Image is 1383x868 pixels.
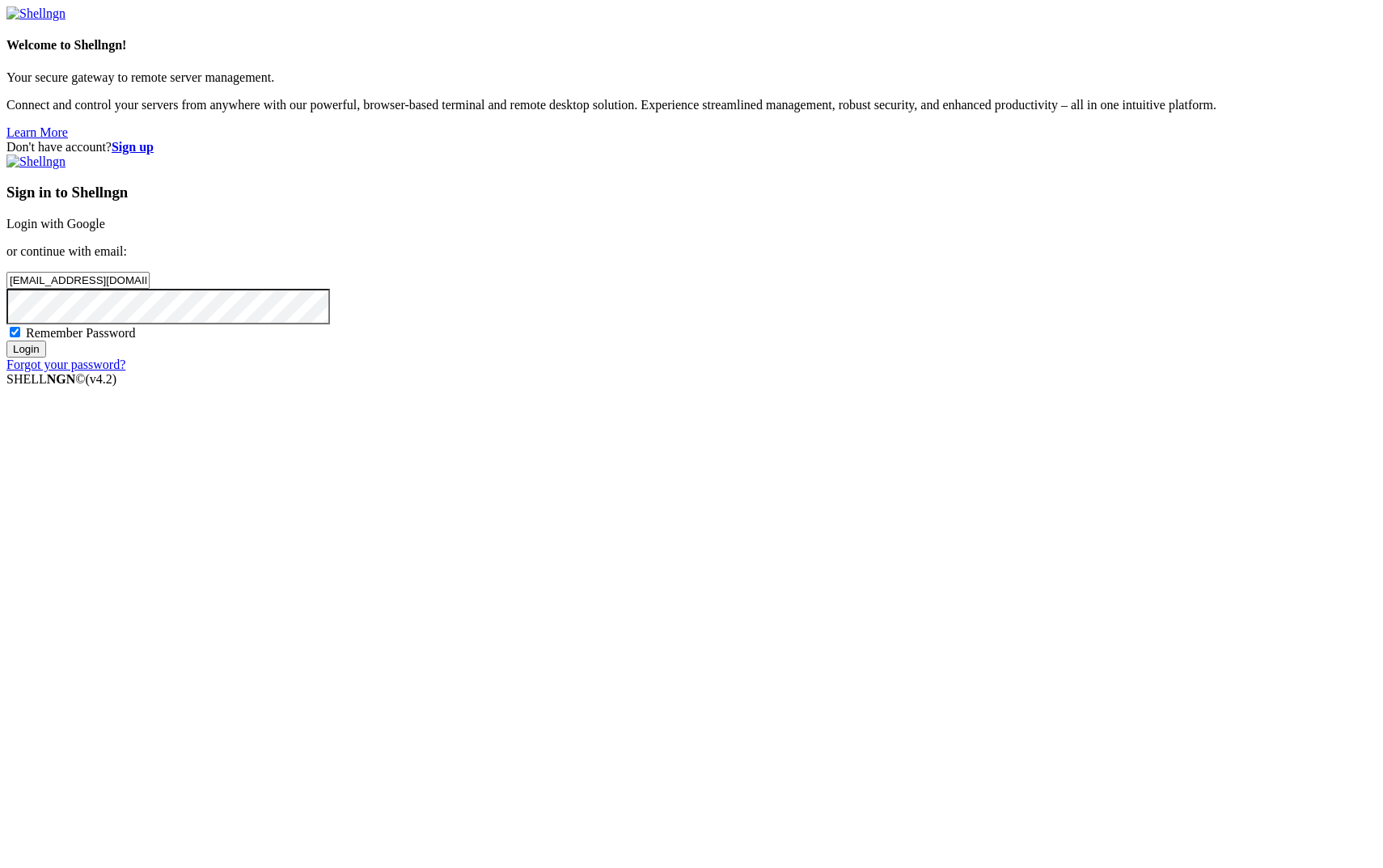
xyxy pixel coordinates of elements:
p: Your secure gateway to remote server management. [6,70,1377,85]
span: SHELL © [6,372,116,386]
b: NGN [47,372,76,386]
div: Don't have account? [6,140,1377,155]
a: Learn More [6,125,68,139]
p: or continue with email: [6,244,1377,259]
a: Login with Google [6,217,105,231]
input: Login [6,341,46,358]
input: Email address [6,272,150,289]
img: Shellngn [6,155,66,169]
p: Connect and control your servers from anywhere with our powerful, browser-based terminal and remo... [6,98,1377,112]
input: Remember Password [10,327,20,337]
a: Forgot your password? [6,358,125,371]
img: Shellngn [6,6,66,21]
a: Sign up [112,140,154,154]
h4: Welcome to Shellngn! [6,38,1377,53]
span: Remember Password [26,326,136,340]
h3: Sign in to Shellngn [6,184,1377,201]
span: 4.2.0 [86,372,117,386]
